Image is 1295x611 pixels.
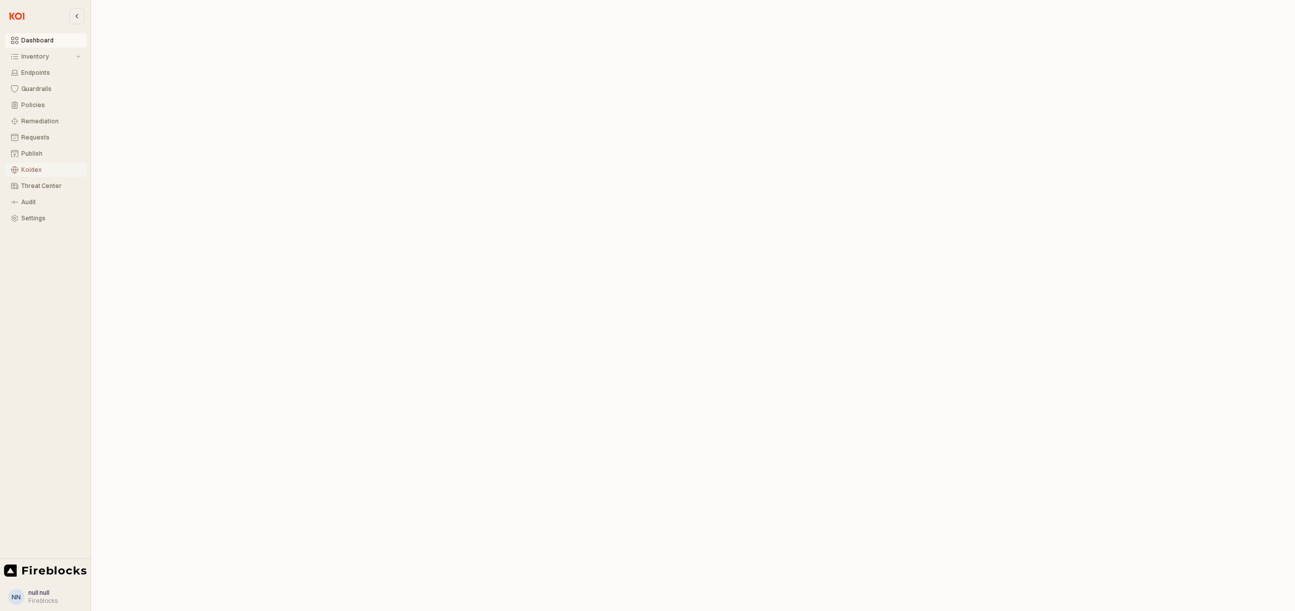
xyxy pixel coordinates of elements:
button: Dashboard [5,33,87,48]
div: Settings [21,215,80,222]
button: Requests [5,130,87,145]
div: Guardrails [21,85,80,92]
div: Requests [21,134,80,141]
button: Koidex [5,163,87,177]
div: Inventory [21,53,74,60]
div: Threat Center [21,182,80,190]
button: Audit [5,195,87,209]
button: Inventory [5,50,87,64]
button: Endpoints [5,66,87,80]
button: Settings [5,211,87,225]
div: Remediation [21,118,80,125]
button: Remediation [5,114,87,128]
div: Fireblocks [28,597,58,605]
div: Policies [21,102,80,109]
span: null null [28,589,50,596]
div: Dashboard [21,37,80,44]
button: Guardrails [5,82,87,96]
button: Publish [5,147,87,161]
button: Policies [5,98,87,112]
div: Koidex [21,166,80,173]
button: Threat Center [5,179,87,193]
div: Endpoints [21,69,80,76]
button: nn [8,589,24,605]
div: Publish [21,150,80,157]
div: nn [12,592,21,602]
div: Audit [21,199,80,206]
